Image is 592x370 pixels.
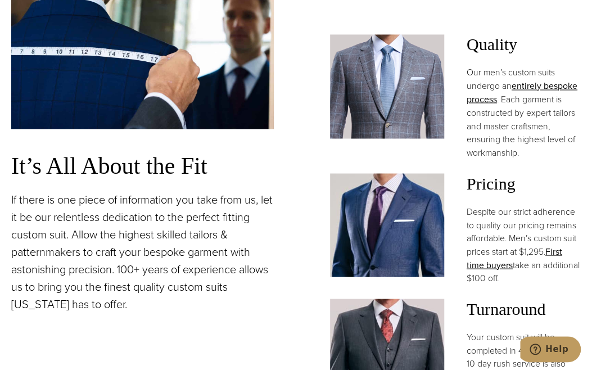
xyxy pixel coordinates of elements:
img: Client in Zegna grey windowpane bespoke suit with white shirt and light blue tie. [330,34,444,138]
h3: Pricing [467,173,581,193]
h3: It’s All About the Fit [11,151,274,180]
p: Our men’s custom suits undergo an . Each garment is constructed by expert tailors and master craf... [467,66,581,159]
p: Despite our strict adherence to quality our pricing remains affordable. Men’s custom suit prices ... [467,205,581,285]
h3: Quality [467,34,581,55]
iframe: Opens a widget where you can chat to one of our agents [520,336,581,364]
h3: Turnaround [467,299,581,319]
a: entirely bespoke process [467,79,577,106]
a: First time buyers [467,245,562,271]
img: Client in blue solid custom made suit with white shirt and navy tie. Fabric by Scabal. [330,173,444,277]
p: If there is one piece of information you take from us, let it be our relentless dedication to the... [11,191,274,313]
